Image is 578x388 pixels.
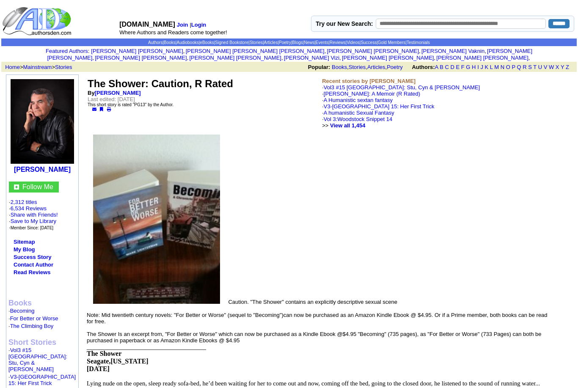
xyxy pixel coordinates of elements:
[324,110,394,116] a: A humanistic Sexual Fantasy
[22,183,53,190] a: Follow Me
[47,48,532,61] font: , , , , , , , , , ,
[332,64,347,70] a: Books
[87,365,110,372] font: [DATE]
[544,64,548,70] a: V
[304,40,314,45] a: News
[119,29,227,36] font: Where Authors and Readers come together!
[538,64,542,70] a: U
[330,40,346,45] a: Reviews
[421,49,421,54] font: i
[88,102,173,107] font: This short story is rated "PG13" by the Author.
[14,166,71,173] a: [PERSON_NAME]
[461,64,465,70] a: F
[8,372,9,374] img: shim.gif
[11,212,58,218] a: Share with Friends!
[10,315,58,322] a: For Better or Worse
[87,380,540,387] font: Lying nude on the open, sleep ready sofa-bed, he’d been waiting for her to come out and now, comi...
[87,350,121,357] font: The Shower
[435,64,438,70] a: A
[9,212,58,231] font: · · ·
[8,347,67,372] a: Vol3 #15 [GEOGRAPHIC_DATA]: Stu, Cyn & [PERSON_NAME]
[148,40,162,45] a: Authors
[533,64,537,70] a: T
[472,64,476,70] a: H
[8,322,9,323] img: shim.gif
[23,64,52,70] a: Mainstream
[46,48,89,54] font: :
[14,184,19,190] img: gc.jpg
[324,91,420,97] a: [PERSON_NAME]: A Memoir (R Rated)
[2,64,72,70] font: > >
[8,386,9,388] img: shim.gif
[95,55,187,61] a: [PERSON_NAME] [PERSON_NAME]
[279,40,291,45] a: Poetry
[110,358,148,365] : [US_STATE]
[494,64,499,70] a: M
[523,64,526,70] a: R
[440,64,443,70] a: B
[330,122,366,129] a: View all 1,454
[11,205,47,212] a: 6,534 Reviews
[506,64,510,70] a: O
[93,135,220,304] img: 42369.jpg
[367,64,385,70] a: Articles
[490,64,493,70] a: L
[176,40,198,45] a: Audiobooks
[322,84,480,129] font: ·
[322,91,434,129] font: ·
[190,22,207,28] font: |
[445,64,449,70] a: C
[87,299,548,350] font: Caution. "The Shower" contains an explicitly descriptive sexual scene Note: Mid twentieth century...
[466,64,470,70] a: G
[556,64,559,70] a: X
[186,48,325,54] a: [PERSON_NAME] [PERSON_NAME] [PERSON_NAME]
[324,97,393,103] a: A Humanistic sextan fantasy
[87,358,109,365] span: Seagate
[10,308,35,314] a: Becoming
[11,226,54,230] font: Member Since: [DATE]
[8,347,67,372] font: ·
[11,218,56,224] a: Save to My Library
[349,64,366,70] a: Stories
[387,64,403,70] a: Poetry
[284,55,339,61] a: [PERSON_NAME] Vizi
[2,6,73,36] img: logo_ad.gif
[94,56,95,61] font: i
[8,315,58,322] font: ·
[14,269,50,275] a: Read Reviews
[316,20,373,27] label: Try our New Search:
[327,48,419,54] a: [PERSON_NAME] [PERSON_NAME]
[324,103,435,110] a: V3-[GEOGRAPHIC_DATA] 15: Her First Trick
[486,49,487,54] font: i
[47,48,532,61] a: [PERSON_NAME] [PERSON_NAME]
[412,64,435,70] b: Authors:
[517,64,521,70] a: Q
[308,64,577,70] font: , , ,
[11,79,74,164] img: 87241.jpg
[88,96,135,102] font: Last edited: [DATE]
[316,40,329,45] a: Events
[501,64,504,70] a: N
[456,64,460,70] a: E
[322,110,394,129] font: ·
[5,64,20,70] a: Home
[8,338,56,347] b: Short Stories
[324,84,480,91] a: Vol3 #15 [GEOGRAPHIC_DATA]: Stu, Cyn & [PERSON_NAME]
[292,40,303,45] a: Blogs
[283,56,284,61] font: i
[8,308,34,314] font: ·
[8,374,76,386] font: ·
[8,374,76,386] a: V3-[GEOGRAPHIC_DATA] 15: Her First Trick
[14,261,53,268] a: Contact Author
[341,56,342,61] font: i
[485,64,489,70] a: K
[8,329,9,330] img: shim.gif
[326,49,327,54] font: i
[480,64,483,70] a: J
[95,90,141,96] a: [PERSON_NAME]
[322,116,392,129] font: · >>
[566,64,569,70] a: Z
